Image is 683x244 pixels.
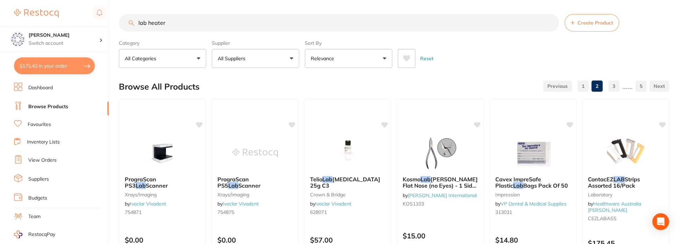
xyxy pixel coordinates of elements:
img: ContacEZ LAB Strips Assorted 16/Pack [603,135,648,170]
p: $0.00 [125,236,200,244]
span: Kosmo [403,176,420,183]
a: Browse Products [28,103,68,110]
span: by [125,201,166,207]
span: Cavex ImpreSafe Plastic [495,176,541,189]
label: Category [119,40,206,46]
img: Restocq Logo [14,9,59,18]
img: RestocqPay [14,230,22,238]
a: Restocq Logo [14,5,59,21]
span: by [588,201,641,213]
img: PrograScan PS5 Lab Scanner [232,135,278,170]
span: 754875 [217,209,234,215]
em: Lab [513,182,523,189]
span: PrograScan PS3 [125,176,156,189]
small: crown & bridge [310,192,385,197]
a: 2 [591,79,603,93]
a: Dashboard [28,84,53,91]
span: 313031 [495,209,512,215]
label: Supplier [212,40,299,46]
p: $14.80 [495,236,570,244]
a: Ivoclar Vivadent [223,201,259,207]
a: Team [28,213,41,220]
a: RestocqPay [14,230,55,238]
img: Eumundi Dental [11,32,25,46]
b: ContacEZ LAB Strips Assorted 16/Pack [588,176,663,189]
h2: Browse All Products [119,82,200,92]
span: 754871 [125,209,142,215]
span: 628071 [310,209,327,215]
p: $15.00 [403,232,478,240]
em: Lab [136,182,146,189]
span: KOS1103 [403,201,424,207]
a: [PERSON_NAME] International [408,192,477,198]
span: by [310,201,351,207]
span: Create Product [577,20,613,26]
div: Open Intercom Messenger [652,213,669,230]
a: Healthware Australia [PERSON_NAME] [588,201,641,213]
a: VP Dental & Medical Supplies [501,201,567,207]
b: PrograScan PS3 Lab Scanner [125,176,200,189]
img: Cavex ImpreSafe Plastic Lab Bags Pack Of 50 [510,135,556,170]
a: 1 [577,79,589,93]
img: Kosmo Lab Plier Fischer, Flat Nose (no Eyes) - 1 Side Smooth and 1 Side Slightly Rough [418,135,463,170]
button: Create Product [565,14,619,32]
button: Reset [418,49,436,68]
span: RestocqPay [28,231,55,238]
a: Budgets [28,195,47,202]
span: by [217,201,259,207]
img: Telio Lab Dentin 25g C3 [325,135,371,170]
a: Suppliers [28,176,49,183]
p: ...... [622,82,633,90]
span: Scanner [146,182,168,189]
span: CEZLABASS [588,215,617,222]
span: by [403,192,477,198]
label: Sort By [305,40,392,46]
small: impression [495,192,570,197]
a: 5 [635,79,647,93]
span: ContacEZ [588,176,613,183]
em: Lab [322,176,332,183]
b: Cavex ImpreSafe Plastic Lab Bags Pack Of 50 [495,176,570,189]
b: Kosmo Lab Plier Fischer, Flat Nose (no Eyes) - 1 Side Smooth and 1 Side Slightly Rough [403,176,478,189]
h4: Eumundi Dental [29,32,99,39]
a: Favourites [28,121,51,128]
b: Telio Lab Dentin 25g C3 [310,176,385,189]
a: View Orders [28,157,57,164]
span: Bags Pack Of 50 [523,182,568,189]
p: $57.00 [310,236,385,244]
p: Relevance [311,55,337,62]
span: Scanner [238,182,260,189]
em: Lab [228,182,238,189]
span: Telio [310,176,322,183]
p: $0.00 [217,236,293,244]
button: All Suppliers [212,49,299,68]
button: All Categories [119,49,206,68]
span: [MEDICAL_DATA] 25g C3 [310,176,380,189]
span: PrograScan PS5 [217,176,249,189]
b: PrograScan PS5 Lab Scanner [217,176,293,189]
img: PrograScan PS3 Lab Scanner [140,135,185,170]
small: Laboratory [588,192,663,197]
small: xrays/imaging [125,192,200,197]
em: Lab [420,176,431,183]
a: Ivoclar Vivadent [130,201,166,207]
p: Switch account [29,40,99,47]
em: LAB [613,176,625,183]
button: $175.43 in your order [14,57,95,74]
p: All Suppliers [218,55,248,62]
span: Strips Assorted 16/Pack [588,176,640,189]
span: [PERSON_NAME], Flat Nose (no Eyes) - 1 Side Smooth and 1 Side Slightly Rough [403,176,479,202]
a: Ivoclar Vivadent [315,201,351,207]
button: Relevance [305,49,392,68]
a: Inventory Lists [27,139,60,146]
span: by [495,201,567,207]
small: xrays/imaging [217,192,293,197]
p: All Categories [125,55,159,62]
a: 3 [608,79,619,93]
input: Search Products [119,14,559,32]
